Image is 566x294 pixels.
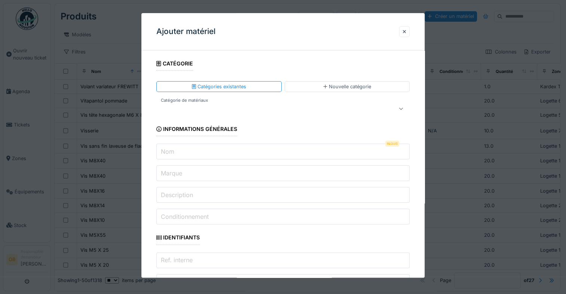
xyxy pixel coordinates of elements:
div: Catégorie [156,58,193,71]
label: Nom [159,147,176,156]
label: Identifiant interne [159,277,211,286]
label: Description [159,190,195,199]
div: Informations générales [156,124,237,137]
div: Catégories existantes [192,83,246,90]
div: Requis [385,141,399,147]
label: Conditionnement [159,212,210,221]
label: Ref. interne [159,255,194,264]
h3: Ajouter matériel [156,27,215,36]
div: Nouvelle catégorie [323,83,371,90]
label: Catégorie de matériaux [159,98,209,104]
div: Identifiants [156,232,200,245]
label: Marque [159,169,184,178]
